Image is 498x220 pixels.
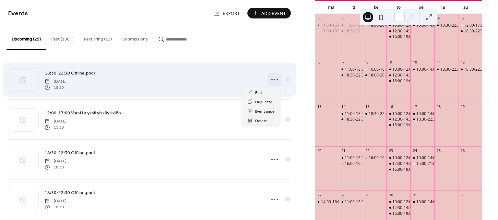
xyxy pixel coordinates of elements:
[434,67,458,72] div: 18:30-22:30 Offline.podi
[365,1,387,14] div: ke
[341,192,346,197] div: 28
[460,148,465,153] div: 26
[410,161,434,167] div: 15:00-21:00 Varattu yksityiskäyttöön
[386,167,410,172] div: 16:00-19:00 Credo Meet
[392,117,488,122] div: 12:30-14:30 Kivistö-[GEOGRAPHIC_DATA] kyläystävät
[412,104,417,109] div: 17
[345,199,397,205] div: 11:00-13:00 [PERSON_NAME]
[392,167,436,172] div: 16:00-19:00 Credo Meet
[315,29,339,34] div: 17:00-19:30 Varattu kokouskäyttöön
[255,108,275,115] span: Event page
[388,192,393,197] div: 30
[345,161,404,167] div: 16:00-19:00 MarjaVerkon varaus
[416,161,481,167] div: 15:00-21:00 Varattu yksityiskäyttöön
[458,29,482,34] div: 18:30-22:30 Offline.podi
[317,104,322,109] div: 13
[388,104,393,109] div: 16
[341,60,346,65] div: 7
[432,1,455,14] div: la
[460,16,465,21] div: 5
[343,1,365,14] div: ti
[387,1,410,14] div: to
[369,155,428,161] div: 16:00-19:00 MarjaVerkon varaus
[412,148,417,153] div: 24
[339,67,363,72] div: 11:00-13:00 Olotilakahvila
[369,111,412,117] div: 18:30-22:30 Offline.podi
[460,104,465,109] div: 19
[392,211,436,216] div: 16:00-19:00 Credo Meet
[369,67,458,72] div: 16:00-18:00 Kivistön Marttojen hallituksen kokous
[339,23,363,28] div: 11:00-13:00 Olotilakahvila
[345,111,397,117] div: 11:00-13:00 [PERSON_NAME]
[392,199,483,205] div: 10:00-12:00 Kivistön eläkeläiskerhon kuvataiteilijat
[45,119,66,124] span: [DATE]
[45,85,66,90] span: 18:30
[386,205,410,211] div: 12:30-14:30 Kivistö-Kanniston kyläystävät
[255,89,262,96] span: Edit
[392,23,483,28] div: 10:00-12:00 Kivistön eläkeläiskerhon kuvataiteilijat
[317,192,322,197] div: 27
[410,117,434,122] div: 18:30-22:30 Offline.podi
[369,73,448,78] div: 18:00-20:00 Kivistön Marttojen kässäkahvila
[341,148,346,153] div: 21
[386,161,410,167] div: 12:30-14:30 Kivistö-Kanniston kyläystävät
[386,199,410,205] div: 10:00-12:00 Kivistön eläkeläiskerhon kuvataiteilijat
[436,60,441,65] div: 11
[317,148,322,153] div: 20
[386,122,410,128] div: 16:00-19:00 Credo Meet
[45,70,95,77] span: 18:30-22:30 Offline.podi
[339,117,363,122] div: 18:30-22:30 Offline.podi
[6,26,46,50] button: Upcoming (25)
[321,199,402,205] div: 14:00-16:00 Kivistön eläkeläiskerhon lukupiiri
[45,158,66,164] span: [DATE]
[339,155,363,161] div: 11:00-13:00 Olotilakahvila
[45,198,66,204] span: [DATE]
[8,7,28,20] span: Events
[410,155,434,161] div: 10:00-14:00 Kivistön kohtaamispaikka /Kivistö Meeting Point
[440,23,483,28] div: 18:30-22:30 Offline.podi
[45,149,95,156] a: 18:30-22:30 Offline.podi
[339,111,363,117] div: 11:00-13:00 Olotilakahvila
[341,104,346,109] div: 14
[412,60,417,65] div: 10
[434,23,458,28] div: 18:30-22:30 Offline.podi
[392,73,488,78] div: 12:30-14:30 Kivistö-[GEOGRAPHIC_DATA] kyläystävät
[458,67,482,72] div: 18:30-22:30 Offline.podi
[410,67,434,72] div: 10:00-14:00 Kivistön kohtaamispaikka /Kivistö Meeting Point
[247,8,291,18] button: Add Event
[345,117,388,122] div: 18:30-22:30 Offline.podi
[436,192,441,197] div: 1
[392,67,483,72] div: 10:00-12:00 Kivistön eläkeläiskerhon kuvataiteilijat
[261,10,286,17] span: Add Event
[410,23,434,28] div: 10:00-14:00 Kivistön kohtaamispaikka /Kivistö Meeting Point
[345,29,388,34] div: 18:30-22:30 Offline.podi
[363,111,387,117] div: 18:30-22:30 Offline.podi
[339,29,363,34] div: 18:30-22:30 Offline.podi
[436,16,441,21] div: 4
[45,150,95,156] span: 18:30-22:30 Offline.podi
[440,67,483,72] div: 18:30-22:30 Offline.podi
[315,23,339,28] div: 14:00-16:00 Kivistön eläkeläiskerhon lukupiiri
[386,78,410,84] div: 16:00-19:00 Credo Meet
[345,23,397,28] div: 11:00-13:00 [PERSON_NAME]
[386,34,410,40] div: 16:00-19:00 Credo Meet
[410,1,432,14] div: pe
[412,192,417,197] div: 31
[386,111,410,117] div: 10:00-12:00 Kivistön eläkeläiskerhon kuvataiteilijat
[339,161,363,167] div: 16:00-19:00 MarjaVerkon varaus
[386,73,410,78] div: 12:30-14:30 Kivistö-Kanniston kyläystävät
[392,122,436,128] div: 16:00-19:00 Credo Meet
[369,23,433,28] div: 18:00-20:00 Varattu kokouskäyttöön
[410,111,434,117] div: 10:00-14:00 Kivistön kohtaamispaikka /Kivistö Meeting Point
[315,199,339,205] div: 14:00-16:00 Kivistön eläkeläiskerhon lukupiiri
[339,73,363,78] div: 18:30-22:30 Offline.podi
[365,148,370,153] div: 22
[392,111,483,117] div: 10:00-12:00 Kivistön eläkeläiskerhon kuvataiteilijat
[45,79,66,85] span: [DATE]
[223,10,240,17] span: Export
[392,205,488,211] div: 12:30-14:30 Kivistö-[GEOGRAPHIC_DATA] kyläystävät
[458,23,482,28] div: 12:00-17:00 Varattu yksityiskäyttöön
[317,60,322,65] div: 6
[79,26,117,49] button: Recurring (12)
[45,189,95,196] a: 18:30-22:30 Offline.podi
